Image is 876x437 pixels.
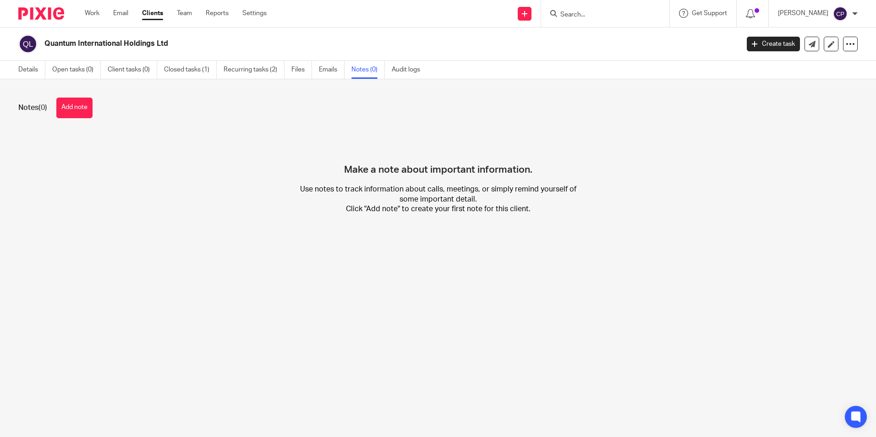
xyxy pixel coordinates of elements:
[108,61,157,79] a: Client tasks (0)
[692,10,727,16] span: Get Support
[224,61,285,79] a: Recurring tasks (2)
[142,9,163,18] a: Clients
[747,37,800,51] a: Create task
[559,11,642,19] input: Search
[319,61,345,79] a: Emails
[833,6,848,21] img: svg%3E
[85,9,99,18] a: Work
[113,9,128,18] a: Email
[392,61,427,79] a: Audit logs
[242,9,267,18] a: Settings
[177,9,192,18] a: Team
[38,104,47,111] span: (0)
[164,61,217,79] a: Closed tasks (1)
[52,61,101,79] a: Open tasks (0)
[291,61,312,79] a: Files
[778,9,828,18] p: [PERSON_NAME]
[18,7,64,20] img: Pixie
[18,61,45,79] a: Details
[44,39,595,49] h2: Quantum International Holdings Ltd
[351,61,385,79] a: Notes (0)
[344,132,532,176] h4: Make a note about important information.
[298,185,578,214] p: Use notes to track information about calls, meetings, or simply remind yourself of some important...
[18,103,47,113] h1: Notes
[18,34,38,54] img: svg%3E
[206,9,229,18] a: Reports
[56,98,93,118] button: Add note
